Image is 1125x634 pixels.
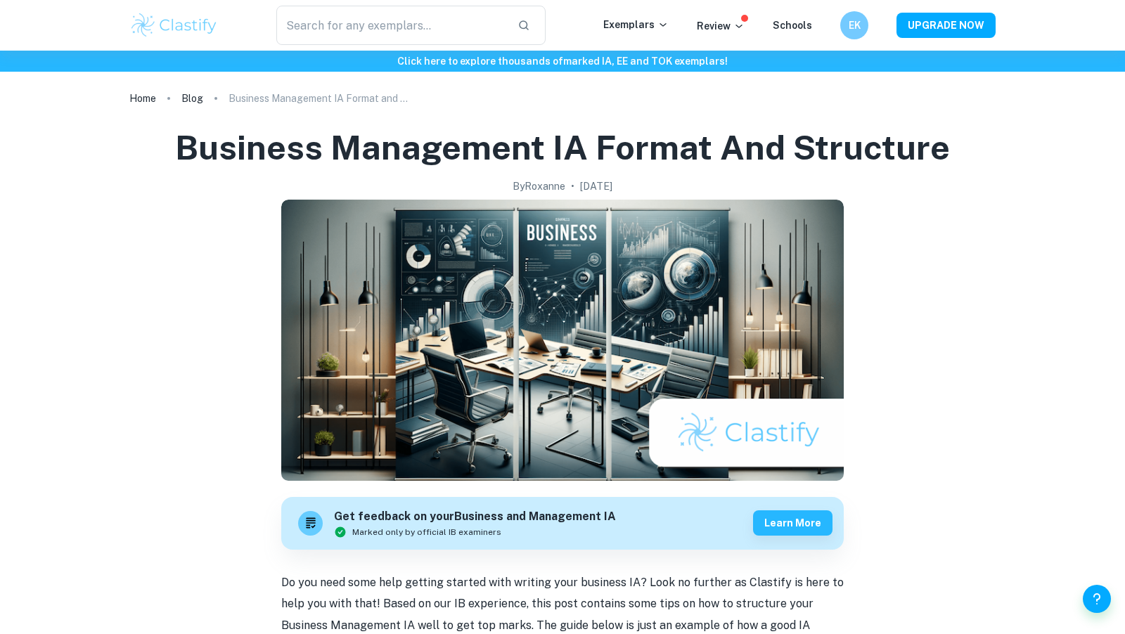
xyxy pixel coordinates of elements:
[603,17,669,32] p: Exemplars
[513,179,565,194] h2: By Roxanne
[352,526,501,538] span: Marked only by official IB examiners
[1083,585,1111,613] button: Help and Feedback
[181,89,203,108] a: Blog
[847,18,863,33] h6: EK
[276,6,506,45] input: Search for any exemplars...
[697,18,745,34] p: Review
[281,497,844,550] a: Get feedback on yourBusiness and Management IAMarked only by official IB examinersLearn more
[753,510,832,536] button: Learn more
[229,91,411,106] p: Business Management IA Format and Structure
[334,508,616,526] h6: Get feedback on your Business and Management IA
[773,20,812,31] a: Schools
[129,11,219,39] img: Clastify logo
[896,13,996,38] button: UPGRADE NOW
[840,11,868,39] button: EK
[3,53,1122,69] h6: Click here to explore thousands of marked IA, EE and TOK exemplars !
[571,179,574,194] p: •
[580,179,612,194] h2: [DATE]
[175,125,950,170] h1: Business Management IA Format and Structure
[129,89,156,108] a: Home
[281,200,844,481] img: Business Management IA Format and Structure cover image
